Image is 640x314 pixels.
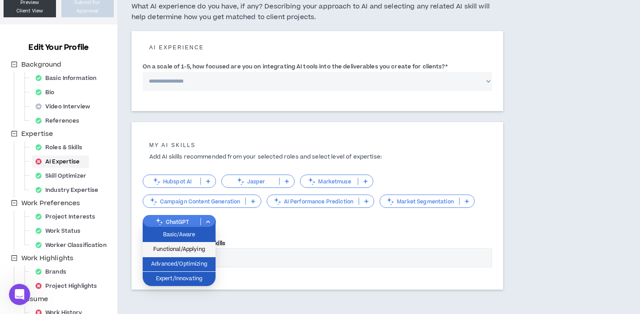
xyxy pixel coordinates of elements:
p: Jasper [222,178,279,185]
p: Marketmuse [300,178,358,185]
span: Resume [21,294,48,304]
div: Project Interests [32,211,104,223]
span: Background [21,60,61,69]
h5: AI experience [143,44,492,51]
h5: What AI experience do you have, if any? Describing your approach to AI and selecting any related ... [132,1,503,23]
div: Bio [32,86,64,99]
p: ChatGPT [143,219,200,225]
span: Background [20,60,63,70]
div: Project Highlights [32,280,106,292]
span: Functional/Applying [148,245,210,254]
p: AI Performance Prediction [267,198,359,205]
span: Work Highlights [20,253,75,264]
span: minus-square [11,131,17,137]
h3: Edit Your Profile [25,42,92,53]
span: Expert/Innovating [148,274,210,284]
span: Expertise [20,129,55,139]
p: Hubspot AI [143,178,200,185]
div: AI Expertise [32,155,89,168]
p: Add AI skills recommended from your selected roles and select level of expertise: [143,153,492,161]
span: Basic/Aware [148,230,210,240]
iframe: Intercom live chat [9,284,30,305]
span: Advanced/Optimizing [148,259,210,269]
span: minus-square [11,255,17,261]
h5: My AI skills [143,142,492,148]
div: Industry Expertise [32,184,107,196]
div: Skill Optimizer [32,170,95,182]
span: Work Preferences [21,199,80,208]
label: On a scale of 1-5, how focused are you on integrating AI tools into the deliverables you create f... [143,60,448,74]
span: minus-square [11,61,17,68]
p: Market Segmentation [380,198,459,205]
span: Work Preferences [20,198,82,209]
div: Worker Classification [32,239,116,251]
span: minus-square [11,200,17,206]
div: Brands [32,266,75,278]
span: Expertise [21,129,53,139]
div: Basic Information [32,72,105,84]
div: Video Interview [32,100,99,113]
div: Work Status [32,225,89,237]
div: References [32,115,88,127]
p: Campaign Content Generation [143,198,246,205]
div: Roles & Skills [32,141,91,154]
span: Work Highlights [21,254,73,263]
span: Resume [20,294,50,305]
